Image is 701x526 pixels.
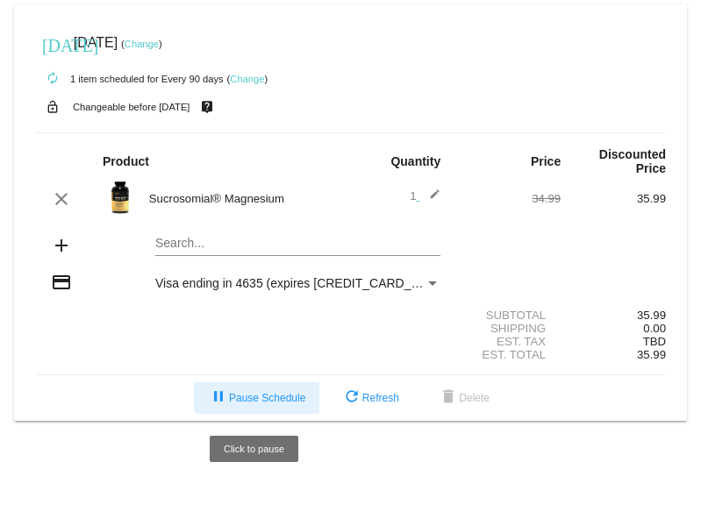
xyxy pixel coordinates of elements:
[103,180,138,215] img: magnesium-carousel-1.png
[390,154,440,168] strong: Quantity
[438,387,459,409] mat-icon: delete
[42,33,63,54] mat-icon: [DATE]
[637,348,666,361] span: 35.99
[419,188,440,210] mat-icon: edit
[410,189,440,203] span: 1
[51,272,72,293] mat-icon: credit_card
[51,188,72,210] mat-icon: clear
[327,382,413,414] button: Refresh
[227,74,268,84] small: ( )
[121,39,162,49] small: ( )
[643,322,666,335] span: 0.00
[455,348,561,361] div: Est. Total
[155,276,449,290] span: Visa ending in 4635 (expires [CREDIT_CARD_DATA])
[140,192,351,205] div: Sucrosomial® Magnesium
[197,96,218,118] mat-icon: live_help
[51,235,72,256] mat-icon: add
[35,74,224,84] small: 1 item scheduled for Every 90 days
[341,387,362,409] mat-icon: refresh
[73,102,190,112] small: Changeable before [DATE]
[561,309,666,322] div: 35.99
[103,154,149,168] strong: Product
[424,382,504,414] button: Delete
[155,276,440,290] mat-select: Payment Method
[208,392,305,404] span: Pause Schedule
[194,382,319,414] button: Pause Schedule
[125,39,159,49] a: Change
[455,192,561,205] div: 34.99
[599,147,666,175] strong: Discounted Price
[42,68,63,89] mat-icon: autorenew
[455,309,561,322] div: Subtotal
[455,322,561,335] div: Shipping
[643,335,666,348] span: TBD
[42,96,63,118] mat-icon: lock_open
[438,392,490,404] span: Delete
[208,387,229,409] mat-icon: pause
[531,154,561,168] strong: Price
[155,237,440,251] input: Search...
[455,335,561,348] div: Est. Tax
[341,392,399,404] span: Refresh
[561,192,666,205] div: 35.99
[230,74,264,84] a: Change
